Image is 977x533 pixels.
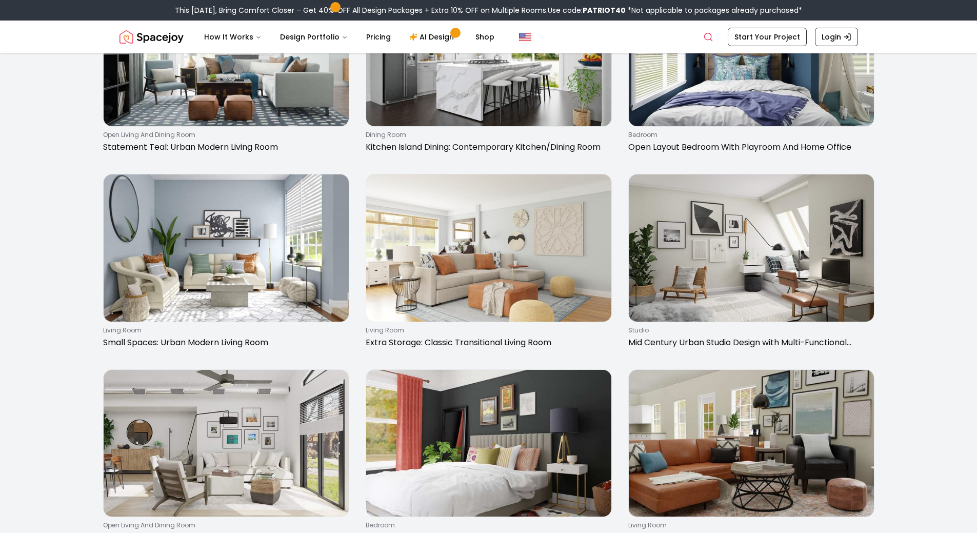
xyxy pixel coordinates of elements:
a: Small Spaces: Urban Modern Living Roomliving roomSmall Spaces: Urban Modern Living Room [103,174,349,353]
p: Open Layout Bedroom With Playroom And Home Office [628,141,870,153]
button: Design Portfolio [272,27,356,47]
a: Login [815,28,858,46]
img: Open Plan: Urban Modern Living and Dining Room [104,370,349,517]
b: PATRIOT40 [583,5,626,15]
a: Extra Storage: Classic Transitional Living Roomliving roomExtra Storage: Classic Transitional Liv... [366,174,612,353]
p: Small Spaces: Urban Modern Living Room [103,337,345,349]
p: studio [628,326,870,334]
span: *Not applicable to packages already purchased* [626,5,802,15]
p: dining room [366,131,608,139]
a: Pricing [358,27,399,47]
p: open living and dining room [103,131,345,139]
img: Spacejoy Logo [119,27,184,47]
nav: Main [196,27,503,47]
p: living room [366,326,608,334]
img: Small Spaces: Urban Modern Living Room [104,174,349,322]
button: How It Works [196,27,270,47]
img: Black & Grapefruit: Eclectic Transitional Bedroom [366,370,611,517]
a: AI Design [401,27,465,47]
a: Spacejoy [119,27,184,47]
img: Mid Century Urban Studio Design with Multi-Functional Space [629,174,874,322]
p: open living and dining room [103,521,345,529]
p: Kitchen Island Dining: Contemporary Kitchen/Dining Room [366,141,608,153]
p: bedroom [366,521,608,529]
p: living room [628,521,870,529]
p: living room [103,326,345,334]
a: Start Your Project [728,28,807,46]
img: Extra Storage: Classic Transitional Living Room [366,174,611,322]
p: bedroom [628,131,870,139]
a: Mid Century Urban Studio Design with Multi-Functional Space studioMid Century Urban Studio Design... [628,174,874,353]
img: Gallery Wall: Modern Rustic Living Room [629,370,874,517]
p: Mid Century Urban Studio Design with Multi-Functional Space [628,337,870,349]
p: Extra Storage: Classic Transitional Living Room [366,337,608,349]
p: Statement Teal: Urban Modern Living Room [103,141,345,153]
span: Use code: [548,5,626,15]
div: This [DATE], Bring Comfort Closer – Get 40% OFF All Design Packages + Extra 10% OFF on Multiple R... [175,5,802,15]
nav: Global [119,21,858,53]
a: Shop [467,27,503,47]
img: United States [519,31,531,43]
